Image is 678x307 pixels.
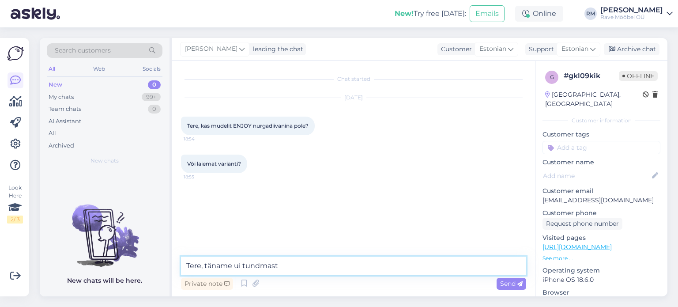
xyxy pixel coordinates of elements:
[542,288,660,297] p: Browser
[49,129,56,138] div: All
[395,8,466,19] div: Try free [DATE]:
[545,90,643,109] div: [GEOGRAPHIC_DATA], [GEOGRAPHIC_DATA]
[542,233,660,243] p: Visited pages
[90,157,119,165] span: New chats
[181,278,233,290] div: Private note
[395,9,414,18] b: New!
[542,254,660,262] p: See more ...
[67,276,142,285] p: New chats will be here.
[141,63,162,75] div: Socials
[181,257,526,275] textarea: Tere, täname ui tundmast
[479,44,506,54] span: Estonian
[542,218,622,230] div: Request phone number
[542,141,660,154] input: Add a tag
[542,243,612,251] a: [URL][DOMAIN_NAME]
[249,45,303,54] div: leading the chat
[49,93,74,102] div: My chats
[470,5,505,22] button: Emails
[91,63,107,75] div: Web
[542,158,660,167] p: Customer name
[49,80,62,89] div: New
[181,94,526,102] div: [DATE]
[542,266,660,275] p: Operating system
[543,171,650,181] input: Add name
[542,275,660,284] p: iPhone OS 18.6.0
[619,71,658,81] span: Offline
[49,105,81,114] div: Team chats
[185,44,237,54] span: [PERSON_NAME]
[148,105,161,114] div: 0
[148,80,161,89] div: 0
[561,44,588,54] span: Estonian
[187,122,309,129] span: Tere, kas mudelit ENJOY nurgadiivanina pole?
[542,130,660,139] p: Customer tags
[525,45,554,54] div: Support
[47,63,57,75] div: All
[542,208,660,218] p: Customer phone
[49,117,81,126] div: AI Assistant
[49,141,74,150] div: Archived
[542,117,660,125] div: Customer information
[187,160,241,167] span: Või laiemat varianti?
[184,174,217,180] span: 18:55
[515,6,563,22] div: Online
[184,136,217,142] span: 18:54
[600,14,663,21] div: Rave Mööbel OÜ
[55,46,111,55] span: Search customers
[142,93,161,102] div: 99+
[40,189,169,268] img: No chats
[542,186,660,196] p: Customer email
[7,45,24,62] img: Askly Logo
[181,75,526,83] div: Chat started
[7,216,23,224] div: 2 / 3
[500,280,523,288] span: Send
[564,71,619,81] div: # gkl09kik
[437,45,472,54] div: Customer
[550,74,554,80] span: g
[7,184,23,224] div: Look Here
[600,7,663,14] div: [PERSON_NAME]
[584,8,597,20] div: RM
[542,196,660,205] p: [EMAIL_ADDRESS][DOMAIN_NAME]
[604,43,659,55] div: Archive chat
[600,7,673,21] a: [PERSON_NAME]Rave Mööbel OÜ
